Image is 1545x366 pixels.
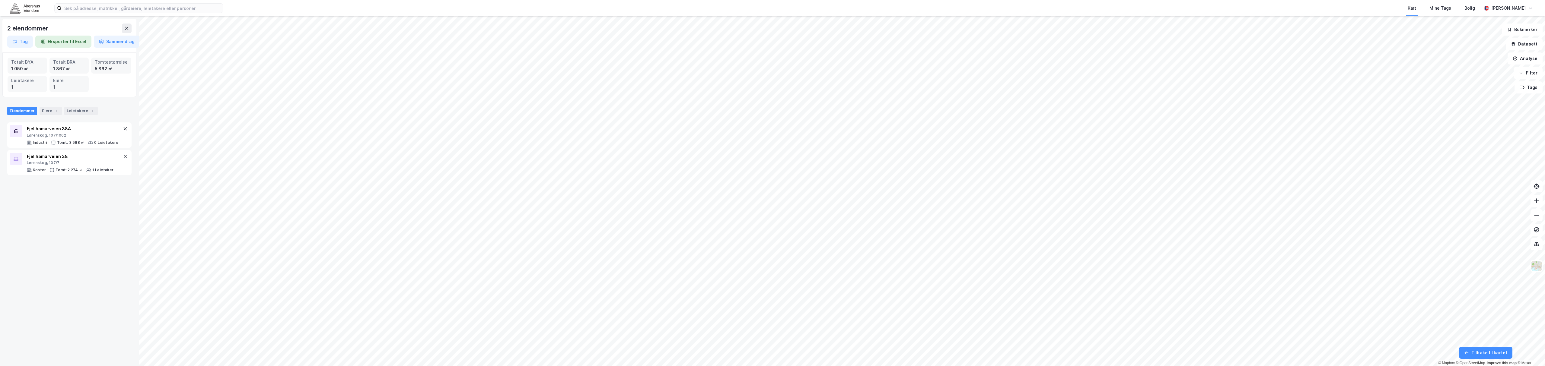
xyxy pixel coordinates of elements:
[1464,5,1475,12] div: Bolig
[11,84,43,90] div: 1
[53,59,85,65] div: Totalt BRA
[27,125,119,132] div: Fjellhamarveien 38A
[1531,260,1542,272] img: Z
[1515,81,1543,93] button: Tags
[1515,337,1545,366] iframe: Chat Widget
[35,36,91,48] button: Eksporter til Excel
[1515,337,1545,366] div: Kontrollprogram for chat
[89,108,95,114] div: 1
[27,160,113,165] div: Lørenskog, 107/7
[53,65,85,72] div: 1 867 ㎡
[7,36,33,48] button: Tag
[56,168,83,172] div: Tomt: 2 274 ㎡
[95,65,128,72] div: 5 862 ㎡
[1459,347,1512,359] button: Tilbake til kartet
[1506,38,1543,50] button: Datasett
[57,140,85,145] div: Tomt: 3 588 ㎡
[7,107,37,115] div: Eiendommer
[40,107,62,115] div: Eiere
[53,108,59,114] div: 1
[53,77,85,84] div: Eiere
[10,3,40,13] img: akershus-eiendom-logo.9091f326c980b4bce74ccdd9f866810c.svg
[11,59,43,65] div: Totalt BYA
[1438,361,1455,365] a: Mapbox
[1502,24,1543,36] button: Bokmerker
[27,133,119,138] div: Lørenskog, 107/1002
[1456,361,1485,365] a: OpenStreetMap
[27,153,113,160] div: Fjellhamarveien 38
[64,107,98,115] div: Leietakere
[95,59,128,65] div: Tomtestørrelse
[1514,67,1543,79] button: Filter
[1508,52,1543,65] button: Analyse
[1491,5,1526,12] div: [PERSON_NAME]
[11,77,43,84] div: Leietakere
[1408,5,1416,12] div: Kart
[7,24,49,33] div: 2 eiendommer
[94,140,118,145] div: 0 Leietakere
[92,168,113,172] div: 1 Leietaker
[62,4,223,13] input: Søk på adresse, matrikkel, gårdeiere, leietakere eller personer
[11,65,43,72] div: 1 050 ㎡
[33,140,47,145] div: Industri
[33,168,46,172] div: Kontor
[1487,361,1517,365] a: Improve this map
[53,84,85,90] div: 1
[1429,5,1451,12] div: Mine Tags
[94,36,140,48] button: Sammendrag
